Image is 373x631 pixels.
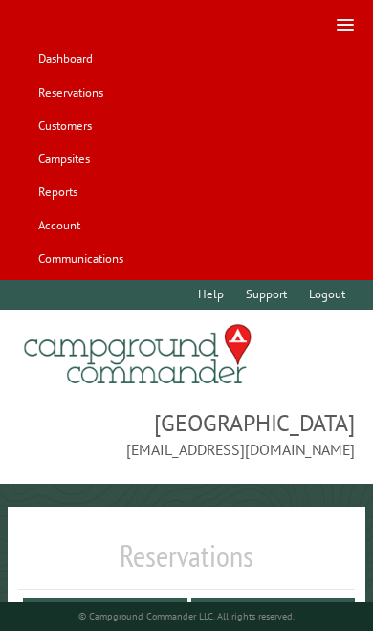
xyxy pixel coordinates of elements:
[29,45,101,75] a: Dashboard
[29,244,132,273] a: Communications
[29,78,112,108] a: Reservations
[236,280,296,310] a: Support
[18,407,354,461] span: [GEOGRAPHIC_DATA] [EMAIL_ADDRESS][DOMAIN_NAME]
[29,144,99,174] a: Campsites
[299,280,354,310] a: Logout
[188,280,232,310] a: Help
[29,210,89,240] a: Account
[18,537,354,590] h1: Reservations
[29,178,86,207] a: Reports
[18,317,257,392] img: Campground Commander
[78,610,295,622] small: © Campground Commander LLC. All rights reserved.
[29,111,100,141] a: Customers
